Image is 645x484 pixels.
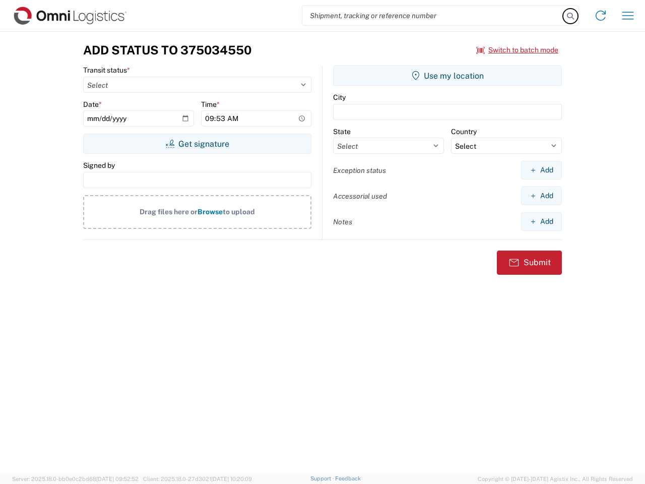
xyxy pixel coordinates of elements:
[333,93,346,102] label: City
[521,187,562,205] button: Add
[223,208,255,216] span: to upload
[333,127,351,136] label: State
[83,66,130,75] label: Transit status
[83,100,102,109] label: Date
[478,474,633,483] span: Copyright © [DATE]-[DATE] Agistix Inc., All Rights Reserved
[83,43,251,57] h3: Add Status to 375034550
[521,212,562,231] button: Add
[333,66,562,86] button: Use my location
[333,192,387,201] label: Accessorial used
[451,127,477,136] label: Country
[96,476,139,482] span: [DATE] 09:52:52
[201,100,220,109] label: Time
[497,251,562,275] button: Submit
[211,476,252,482] span: [DATE] 10:20:09
[310,475,336,481] a: Support
[143,476,252,482] span: Client: 2025.18.0-27d3021
[83,161,115,170] label: Signed by
[198,208,223,216] span: Browse
[476,42,558,58] button: Switch to batch mode
[521,161,562,179] button: Add
[140,208,198,216] span: Drag files here or
[12,476,139,482] span: Server: 2025.18.0-bb0e0c2bd68
[333,217,352,226] label: Notes
[333,166,386,175] label: Exception status
[335,475,361,481] a: Feedback
[302,6,563,25] input: Shipment, tracking or reference number
[83,134,311,154] button: Get signature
